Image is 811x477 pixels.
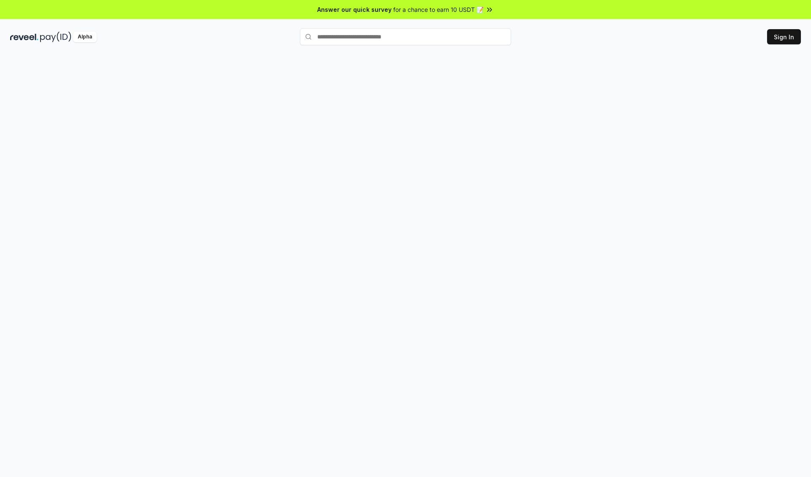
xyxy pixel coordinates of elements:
img: reveel_dark [10,32,38,42]
img: pay_id [40,32,71,42]
span: for a chance to earn 10 USDT 📝 [393,5,484,14]
span: Answer our quick survey [317,5,392,14]
button: Sign In [767,29,801,44]
div: Alpha [73,32,97,42]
